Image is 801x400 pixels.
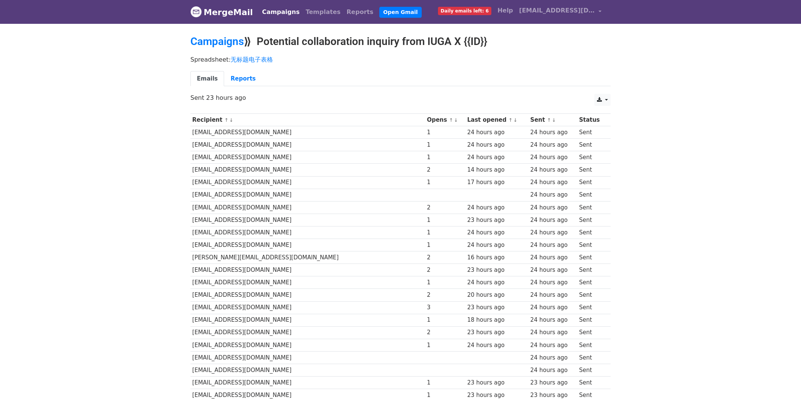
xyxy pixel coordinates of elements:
[530,303,575,312] div: 24 hours ago
[467,166,527,174] div: 14 hours ago
[190,126,425,139] td: [EMAIL_ADDRESS][DOMAIN_NAME]
[530,378,575,387] div: 23 hours ago
[190,189,425,201] td: [EMAIL_ADDRESS][DOMAIN_NAME]
[427,166,464,174] div: 2
[224,71,262,87] a: Reports
[427,316,464,324] div: 1
[467,266,527,274] div: 23 hours ago
[577,276,606,289] td: Sent
[190,301,425,314] td: [EMAIL_ADDRESS][DOMAIN_NAME]
[467,203,527,212] div: 24 hours ago
[190,276,425,289] td: [EMAIL_ADDRESS][DOMAIN_NAME]
[547,117,551,123] a: ↑
[528,114,577,126] th: Sent
[190,94,611,102] p: Sent 23 hours ago
[530,341,575,350] div: 24 hours ago
[577,314,606,326] td: Sent
[427,141,464,149] div: 1
[259,5,302,20] a: Campaigns
[577,139,606,151] td: Sent
[519,6,595,15] span: [EMAIL_ADDRESS][DOMAIN_NAME]
[427,303,464,312] div: 3
[467,328,527,337] div: 23 hours ago
[190,139,425,151] td: [EMAIL_ADDRESS][DOMAIN_NAME]
[467,341,527,350] div: 24 hours ago
[427,341,464,350] div: 1
[229,117,233,123] a: ↓
[530,316,575,324] div: 24 hours ago
[530,278,575,287] div: 24 hours ago
[530,153,575,162] div: 24 hours ago
[302,5,343,20] a: Templates
[190,176,425,189] td: [EMAIL_ADDRESS][DOMAIN_NAME]
[190,351,425,364] td: [EMAIL_ADDRESS][DOMAIN_NAME]
[467,216,527,225] div: 23 hours ago
[577,126,606,139] td: Sent
[577,226,606,239] td: Sent
[427,241,464,250] div: 1
[438,7,491,15] span: Daily emails left: 6
[577,301,606,314] td: Sent
[467,291,527,299] div: 20 hours ago
[530,291,575,299] div: 24 hours ago
[427,391,464,400] div: 1
[494,3,516,18] a: Help
[427,291,464,299] div: 2
[427,153,464,162] div: 1
[530,191,575,199] div: 24 hours ago
[467,391,527,400] div: 23 hours ago
[190,4,253,20] a: MergeMail
[190,226,425,239] td: [EMAIL_ADDRESS][DOMAIN_NAME]
[467,253,527,262] div: 16 hours ago
[190,6,202,17] img: MergeMail logo
[530,228,575,237] div: 24 hours ago
[190,377,425,389] td: [EMAIL_ADDRESS][DOMAIN_NAME]
[530,253,575,262] div: 24 hours ago
[190,339,425,351] td: [EMAIL_ADDRESS][DOMAIN_NAME]
[427,228,464,237] div: 1
[530,241,575,250] div: 24 hours ago
[577,351,606,364] td: Sent
[427,328,464,337] div: 2
[427,178,464,187] div: 1
[577,201,606,214] td: Sent
[577,151,606,164] td: Sent
[530,366,575,375] div: 24 hours ago
[190,56,611,64] p: Spreadsheet:
[530,178,575,187] div: 24 hours ago
[379,7,421,18] a: Open Gmail
[530,353,575,362] div: 24 hours ago
[427,128,464,137] div: 1
[577,176,606,189] td: Sent
[467,153,527,162] div: 24 hours ago
[577,364,606,376] td: Sent
[577,239,606,251] td: Sent
[577,377,606,389] td: Sent
[577,164,606,176] td: Sent
[190,239,425,251] td: [EMAIL_ADDRESS][DOMAIN_NAME]
[530,128,575,137] div: 24 hours ago
[513,117,517,123] a: ↓
[577,264,606,276] td: Sent
[190,214,425,226] td: [EMAIL_ADDRESS][DOMAIN_NAME]
[530,166,575,174] div: 24 hours ago
[577,289,606,301] td: Sent
[530,391,575,400] div: 23 hours ago
[449,117,453,123] a: ↑
[224,117,229,123] a: ↑
[530,216,575,225] div: 24 hours ago
[467,128,527,137] div: 24 hours ago
[427,266,464,274] div: 2
[190,201,425,214] td: [EMAIL_ADDRESS][DOMAIN_NAME]
[190,264,425,276] td: [EMAIL_ADDRESS][DOMAIN_NAME]
[577,339,606,351] td: Sent
[577,251,606,264] td: Sent
[467,278,527,287] div: 24 hours ago
[467,241,527,250] div: 24 hours ago
[190,364,425,376] td: [EMAIL_ADDRESS][DOMAIN_NAME]
[231,56,273,63] a: 无标题电子表格
[577,326,606,339] td: Sent
[508,117,513,123] a: ↑
[427,253,464,262] div: 2
[467,228,527,237] div: 24 hours ago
